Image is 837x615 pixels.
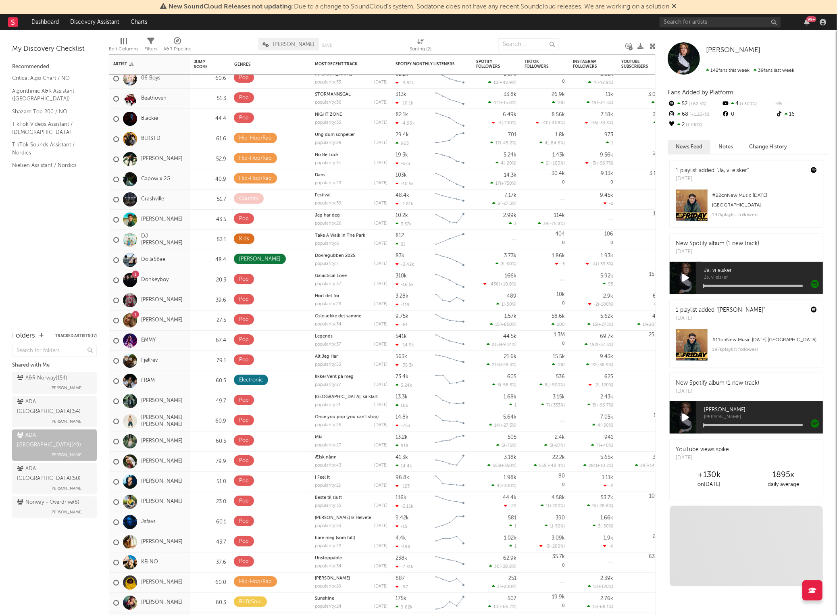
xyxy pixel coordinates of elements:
a: Dashboard [26,14,65,30]
a: Festival [315,193,331,198]
div: Sorting ( 2 ) [410,44,432,54]
div: 51.3 [194,94,226,103]
a: bare meg (som falt) [315,536,355,540]
div: -4.99k [396,120,415,125]
div: -1.81k [396,201,413,206]
div: 7.17k [504,193,516,198]
div: ( ) [587,100,613,105]
span: [PERSON_NAME] [50,417,83,426]
a: STORMANNSGAL [315,92,351,97]
a: BLKSTD [141,136,160,142]
span: 1 [611,141,613,146]
a: Dolla$Bae [141,256,165,263]
div: [DATE] [374,121,387,125]
a: Mia [315,435,323,440]
div: Norway - Overdrive ( 8 ) [17,498,79,507]
div: New Spotify album (1 new track) [676,240,759,248]
div: ( ) [488,80,516,85]
div: 62.2k [396,71,408,77]
div: Jeg har deg [315,213,387,218]
div: ( ) [488,100,516,105]
div: ADA [GEOGRAPHIC_DATA] ( 50 ) [17,464,90,484]
span: -45.2 % [501,141,515,146]
div: 68 [668,109,721,120]
span: 100 [557,101,565,105]
a: [PERSON_NAME] [141,438,183,445]
svg: Chart title [432,68,468,88]
div: Dovregubben 2025 [315,254,387,258]
a: Nielsen Assistant / Nordics [12,161,89,170]
div: ( ) [536,120,565,125]
div: 0 [525,169,565,189]
span: +62.5 % [687,102,706,106]
a: "[PERSON_NAME]" [716,307,765,313]
div: popularity: 39 [315,201,341,206]
a: [PERSON_NAME] [141,398,183,404]
button: Save [322,43,332,48]
span: 142 fans this week [706,68,750,73]
div: 6.49k [503,112,516,117]
a: DJ [PERSON_NAME] [141,233,186,247]
div: [DATE] [676,175,749,183]
span: +100 % [550,161,564,166]
button: 99+ [804,19,810,25]
div: A&R Pipeline [163,44,192,54]
a: Jeg har deg [315,213,340,218]
a: [PERSON_NAME] & Helvete [315,516,371,520]
svg: Chart title [432,229,468,250]
span: -130 % [503,121,515,125]
div: 3.67k [504,72,516,77]
a: KEiiNO [141,559,158,566]
button: Notes [710,140,741,154]
div: 99 + [806,16,816,22]
svg: Chart title [432,129,468,149]
button: Change History [741,140,795,154]
div: 52 [668,99,721,109]
div: [DATE] [374,161,387,165]
span: -34.5 % [598,101,612,105]
a: Fjellrev [141,357,158,364]
a: No Be Luck [315,153,339,157]
a: Algorithmic A&R Assistant ([GEOGRAPHIC_DATA]) [12,87,89,103]
a: Shazam Top 200 / NO [12,107,89,116]
div: 1 playlist added [676,167,749,175]
div: 5.24k [504,152,516,158]
a: [PERSON_NAME] [141,498,183,505]
div: 11k [606,92,613,97]
a: [PERSON_NAME] [141,579,183,586]
div: Kids [239,234,249,244]
a: ADA [GEOGRAPHIC_DATA](49)[PERSON_NAME] [12,429,97,461]
div: Pop [239,214,249,224]
span: +100 % [685,123,702,127]
div: 0 [573,230,613,250]
div: Artist [113,62,174,67]
div: popularity: 6 [315,242,339,246]
div: 9.56k [600,152,613,158]
div: Genres [234,62,287,67]
span: 2 [546,161,548,166]
div: -10.5k [396,181,414,186]
span: Dismiss [672,4,677,10]
span: 19 [592,101,597,105]
div: 0 [525,69,565,88]
div: -3.82k [396,80,414,85]
svg: Chart title [432,149,468,169]
div: 9.13k [601,171,613,176]
div: 0 [525,230,565,250]
div: 197k playlist followers [712,210,817,220]
a: [PERSON_NAME] [706,46,760,54]
span: [PERSON_NAME] [706,47,760,54]
svg: Chart title [432,169,468,189]
span: 44 [493,101,499,105]
a: Blackie [141,115,158,122]
div: 83k [396,253,404,258]
div: 7.18k [601,112,613,117]
div: 43.5 [194,215,226,224]
div: 0 [721,109,775,120]
a: [PERSON_NAME] [PERSON_NAME] [141,415,186,428]
div: [DATE] [374,201,387,206]
div: Ung dum schpeller [315,133,387,137]
div: 701 [508,132,516,138]
span: +750 % [501,181,515,186]
div: ( ) [541,161,565,166]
